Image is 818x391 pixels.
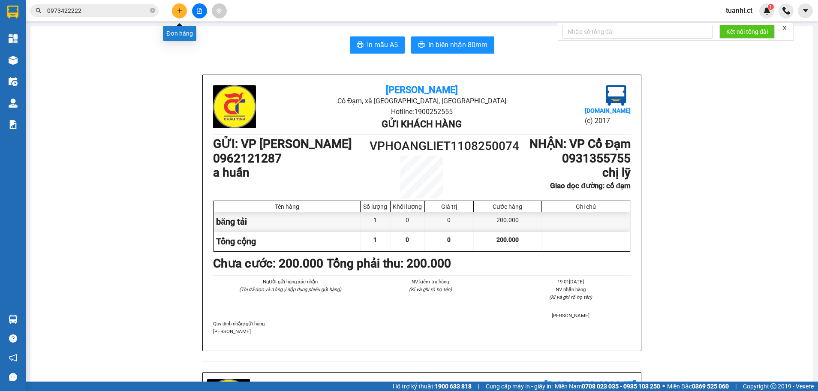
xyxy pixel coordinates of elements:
strong: 1900 633 818 [435,383,472,390]
b: [PERSON_NAME] [386,84,458,95]
div: Giá trị [427,203,471,210]
li: NV kiểm tra hàng [370,278,490,286]
b: Tổng phải thu: 200.000 [327,256,451,271]
span: tuanhl.ct [719,5,759,16]
img: logo.jpg [213,85,256,128]
div: 0 [425,212,474,232]
img: dashboard-icon [9,34,18,43]
img: warehouse-icon [9,56,18,65]
span: ⚪️ [662,385,665,388]
span: close-circle [150,7,155,15]
span: plus [177,8,183,14]
h1: a huấn [213,165,370,180]
div: 200.000 [474,212,542,232]
sup: 1 [768,4,774,10]
span: close [782,25,788,31]
b: Gửi khách hàng [382,119,462,129]
li: Cổ Đạm, xã [GEOGRAPHIC_DATA], [GEOGRAPHIC_DATA] [80,21,358,32]
h1: VPHOANGLIET1108250074 [370,137,474,156]
span: close-circle [150,8,155,13]
div: 0 [391,212,425,232]
span: 1 [373,236,377,243]
div: Cước hàng [476,203,539,210]
li: Hotline: 1900252555 [283,106,561,117]
i: (Kí và ghi rõ họ tên) [549,294,592,300]
button: Kết nối tổng đài [719,25,775,39]
img: phone-icon [782,7,790,15]
b: GỬI : VP [PERSON_NAME] [11,62,150,76]
div: Số lượng [363,203,388,210]
div: băng tải [214,212,361,232]
b: NHẬN : VP Cổ Đạm [529,137,631,151]
span: Cung cấp máy in - giấy in: [486,382,553,391]
b: [DOMAIN_NAME] [585,107,631,114]
li: Người gửi hàng xác nhận [230,278,350,286]
span: 0 [447,236,451,243]
li: Hotline: 1900252555 [80,32,358,42]
p: [PERSON_NAME] [213,328,631,335]
span: printer [418,41,425,49]
button: printerIn mẫu A5 [350,36,405,54]
b: GỬI : VP [PERSON_NAME] [213,137,352,151]
div: Ghi chú [544,203,628,210]
span: | [478,382,479,391]
h1: 0931355755 [474,151,631,166]
div: Tên hàng [216,203,358,210]
span: Tổng cộng [216,236,256,247]
b: Giao dọc đường: cổ đạm [550,181,631,190]
li: NV nhận hàng [511,286,631,293]
div: Quy định nhận/gửi hàng : [213,320,631,335]
button: aim [212,3,227,18]
b: Chưa cước : 200.000 [213,256,323,271]
span: search [36,8,42,14]
h1: 0962121287 [213,151,370,166]
i: (Tôi đã đọc và đồng ý nộp dung phiếu gửi hàng) [239,286,341,292]
span: notification [9,354,17,362]
span: caret-down [802,7,809,15]
div: Khối lượng [393,203,422,210]
img: logo-vxr [7,6,18,18]
span: In biên nhận 80mm [428,39,487,50]
img: warehouse-icon [9,77,18,86]
img: warehouse-icon [9,315,18,324]
span: 200.000 [496,236,519,243]
img: icon-new-feature [763,7,771,15]
span: printer [357,41,364,49]
h1: chị lỹ [474,165,631,180]
span: message [9,373,17,381]
i: (Kí và ghi rõ họ tên) [409,286,452,292]
span: Miền Bắc [667,382,729,391]
button: plus [172,3,187,18]
img: logo.jpg [11,11,54,54]
button: caret-down [798,3,813,18]
img: warehouse-icon [9,99,18,108]
span: In mẫu A5 [367,39,398,50]
input: Tìm tên, số ĐT hoặc mã đơn [47,6,148,15]
span: copyright [770,383,776,389]
input: Nhập số tổng đài [562,25,713,39]
img: solution-icon [9,120,18,129]
span: file-add [196,8,202,14]
span: 0 [406,236,409,243]
li: [PERSON_NAME] [511,312,631,319]
span: 1 [769,4,772,10]
span: aim [216,8,222,14]
div: 1 [361,212,391,232]
span: | [735,382,737,391]
span: Kết nối tổng đài [726,27,768,36]
li: 19:01[DATE] [511,278,631,286]
button: file-add [192,3,207,18]
span: question-circle [9,334,17,343]
li: (c) 2017 [585,115,631,126]
li: Cổ Đạm, xã [GEOGRAPHIC_DATA], [GEOGRAPHIC_DATA] [283,96,561,106]
strong: 0708 023 035 - 0935 103 250 [582,383,660,390]
span: Miền Nam [555,382,660,391]
img: logo.jpg [606,85,626,106]
button: printerIn biên nhận 80mm [411,36,494,54]
span: Hỗ trợ kỹ thuật: [393,382,472,391]
strong: 0369 525 060 [692,383,729,390]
